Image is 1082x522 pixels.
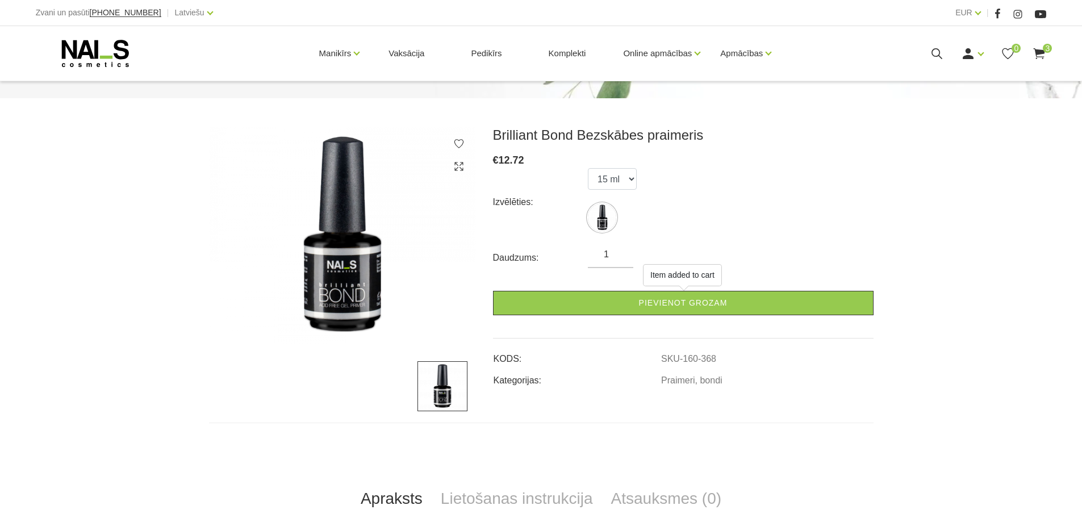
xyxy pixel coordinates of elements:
[209,127,476,344] img: ...
[493,344,661,366] td: KODS:
[540,26,595,81] a: Komplekti
[602,480,731,517] a: Atsauksmes (0)
[493,193,588,211] div: Izvēlēties:
[1012,44,1021,53] span: 0
[493,291,874,315] a: Pievienot grozam
[36,6,161,20] div: Zvani un pasūti
[493,366,661,387] td: Kategorijas:
[493,127,874,144] h3: Brilliant Bond Bezskābes praimeris
[432,480,602,517] a: Lietošanas instrukcija
[623,31,692,76] a: Online apmācības
[1043,44,1052,53] span: 3
[720,31,763,76] a: Apmācības
[167,6,169,20] span: |
[499,154,524,166] span: 12.72
[319,31,352,76] a: Manikīrs
[987,6,989,20] span: |
[661,375,722,386] a: Praimeri, bondi
[90,8,161,17] span: [PHONE_NUMBER]
[1032,47,1046,61] a: 3
[379,26,433,81] a: Vaksācija
[352,480,432,517] a: Apraksts
[462,26,511,81] a: Pedikīrs
[493,249,588,267] div: Daudzums:
[1001,47,1015,61] a: 0
[588,203,616,232] img: ...
[417,361,467,411] img: ...
[90,9,161,17] a: [PHONE_NUMBER]
[493,154,499,166] span: €
[644,265,721,286] div: Item added to cart
[661,354,716,364] a: SKU-160-368
[955,6,972,19] a: EUR
[175,6,204,19] a: Latviešu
